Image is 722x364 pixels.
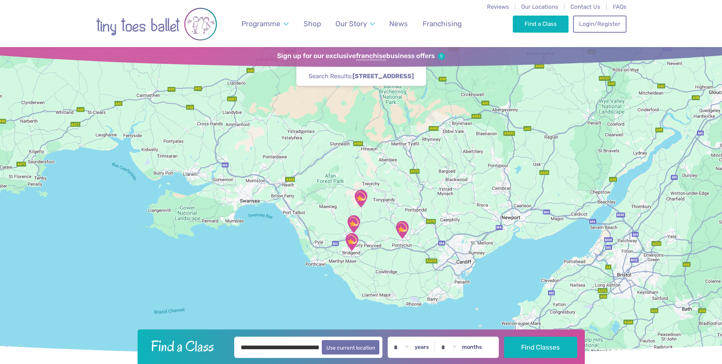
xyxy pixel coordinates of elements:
[277,52,445,60] a: Sign up for our exclusivefranchisebusiness offers
[504,337,577,358] button: Find Classes
[487,3,509,10] a: Reviews
[423,19,462,28] span: Franchising
[352,72,414,80] strong: [STREET_ADDRESS]
[351,189,370,208] div: Halo Ogmore Valley Life Centre
[2,344,27,354] a: Open this area in Google Maps (opens a new window)
[145,337,229,356] h2: Find a Class
[613,3,626,10] a: FAQs
[393,220,412,239] div: Talbot Green Community Centre
[332,15,378,33] a: Our Story
[241,19,280,28] span: Programme
[389,19,408,28] span: News
[462,344,482,351] label: months
[513,16,569,32] a: Find a Class
[96,5,217,43] img: tiny toes ballet
[304,19,321,28] span: Shop
[570,3,600,10] a: Contact Us
[342,232,361,251] div: St. John Training Centre
[322,340,380,355] button: Use current location
[344,214,363,233] div: Bryncethin Community Centre
[573,16,626,32] a: Login/Register
[419,15,465,33] a: Franchising
[335,19,367,28] span: Our Story
[415,344,429,351] label: years
[386,15,412,33] a: News
[2,344,27,354] img: Google
[356,52,386,60] strong: franchise
[238,15,292,33] a: Programme
[300,15,324,33] a: Shop
[521,3,558,10] a: Our Locations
